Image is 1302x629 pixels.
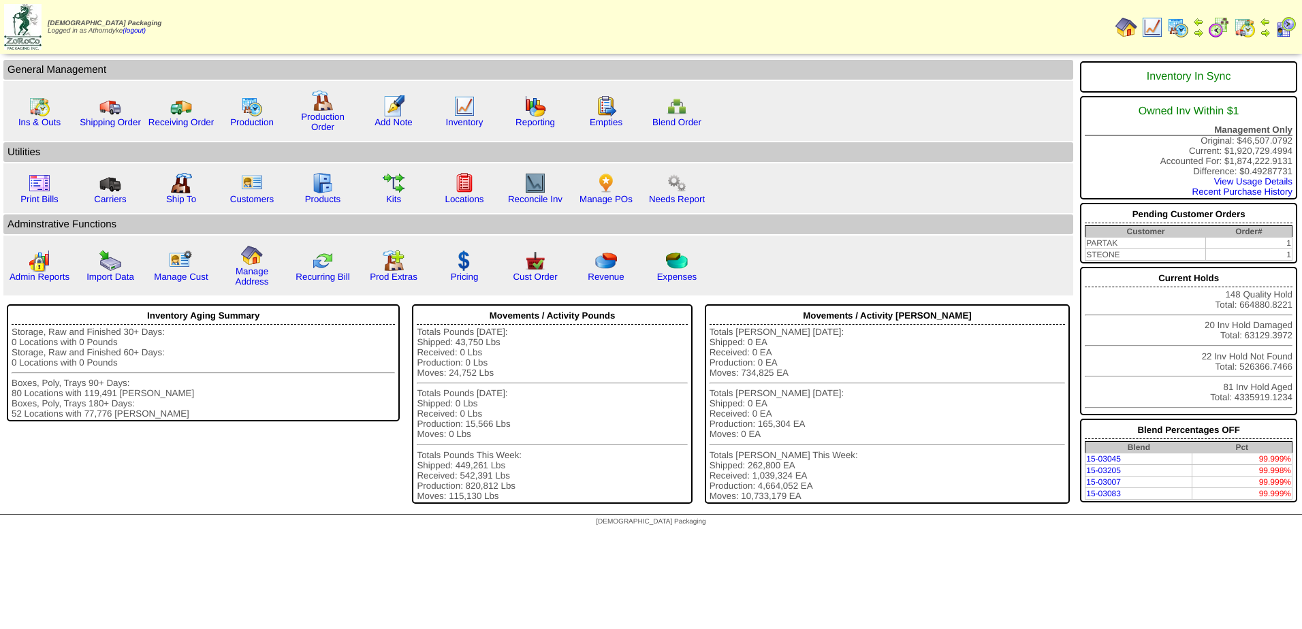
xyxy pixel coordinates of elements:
[386,194,401,204] a: Kits
[94,194,126,204] a: Carriers
[241,95,263,117] img: calendarprod.gif
[230,117,274,127] a: Production
[4,4,42,50] img: zoroco-logo-small.webp
[1167,16,1189,38] img: calendarprod.gif
[1085,226,1206,238] th: Customer
[99,172,121,194] img: truck3.gif
[123,27,146,35] a: (logout)
[1085,64,1292,90] div: Inventory In Sync
[710,327,1066,501] div: Totals [PERSON_NAME] [DATE]: Shipped: 0 EA Received: 0 EA Production: 0 EA Moves: 734,825 EA Tota...
[524,95,546,117] img: graph.gif
[1192,442,1292,453] th: Pct
[1192,465,1292,477] td: 99.998%
[1080,267,1297,415] div: 148 Quality Hold Total: 664880.8221 20 Inv Hold Damaged Total: 63129.3972 22 Inv Hold Not Found T...
[1206,249,1292,261] td: 1
[1086,477,1121,487] a: 15-03007
[3,60,1073,80] td: General Management
[649,194,705,204] a: Needs Report
[1193,16,1204,27] img: arrowleft.gif
[29,250,50,272] img: graph2.png
[154,272,208,282] a: Manage Cust
[508,194,562,204] a: Reconcile Inv
[596,518,705,526] span: [DEMOGRAPHIC_DATA] Packaging
[166,194,196,204] a: Ship To
[451,272,479,282] a: Pricing
[1086,454,1121,464] a: 15-03045
[595,95,617,117] img: workorder.gif
[1192,488,1292,500] td: 99.999%
[579,194,633,204] a: Manage POs
[1085,206,1292,223] div: Pending Customer Orders
[18,117,61,127] a: Ins & Outs
[454,95,475,117] img: line_graph.gif
[1192,477,1292,488] td: 99.999%
[590,117,622,127] a: Empties
[417,327,687,501] div: Totals Pounds [DATE]: Shipped: 43,750 Lbs Received: 0 Lbs Production: 0 Lbs Moves: 24,752 Lbs Tot...
[383,250,404,272] img: prodextras.gif
[375,117,413,127] a: Add Note
[170,95,192,117] img: truck2.gif
[595,172,617,194] img: po.png
[515,117,555,127] a: Reporting
[48,20,161,35] span: Logged in as Athorndyke
[10,272,69,282] a: Admin Reports
[1260,27,1271,38] img: arrowright.gif
[666,95,688,117] img: network.png
[1234,16,1256,38] img: calendarinout.gif
[312,250,334,272] img: reconcile.gif
[296,272,349,282] a: Recurring Bill
[20,194,59,204] a: Print Bills
[710,307,1066,325] div: Movements / Activity [PERSON_NAME]
[1085,270,1292,287] div: Current Holds
[1206,226,1292,238] th: Order#
[99,250,121,272] img: import.gif
[454,250,475,272] img: dollar.gif
[1085,99,1292,125] div: Owned Inv Within $1
[312,172,334,194] img: cabinet.gif
[595,250,617,272] img: pie_chart.png
[1214,176,1292,187] a: View Usage Details
[524,172,546,194] img: line_graph2.gif
[652,117,701,127] a: Blend Order
[417,307,687,325] div: Movements / Activity Pounds
[312,90,334,112] img: factory.gif
[12,327,395,419] div: Storage, Raw and Finished 30+ Days: 0 Locations with 0 Pounds Storage, Raw and Finished 60+ Days:...
[48,20,161,27] span: [DEMOGRAPHIC_DATA] Packaging
[1208,16,1230,38] img: calendarblend.gif
[1085,238,1206,249] td: PARTAK
[1193,27,1204,38] img: arrowright.gif
[1080,96,1297,199] div: Original: $46,507.0792 Current: $1,920,729.4994 Accounted For: $1,874,222.9131 Difference: $0.492...
[524,250,546,272] img: cust_order.png
[169,250,194,272] img: managecust.png
[241,172,263,194] img: customers.gif
[666,172,688,194] img: workflow.png
[148,117,214,127] a: Receiving Order
[588,272,624,282] a: Revenue
[99,95,121,117] img: truck.gif
[383,95,404,117] img: orders.gif
[170,172,192,194] img: factory2.gif
[301,112,345,132] a: Production Order
[1260,16,1271,27] img: arrowleft.gif
[1086,466,1121,475] a: 15-03205
[1275,16,1297,38] img: calendarcustomer.gif
[1085,249,1206,261] td: STEONE
[1115,16,1137,38] img: home.gif
[241,244,263,266] img: home.gif
[3,142,1073,162] td: Utilities
[1192,453,1292,465] td: 99.999%
[657,272,697,282] a: Expenses
[3,214,1073,234] td: Adminstrative Functions
[12,307,395,325] div: Inventory Aging Summary
[370,272,417,282] a: Prod Extras
[454,172,475,194] img: locations.gif
[86,272,134,282] a: Import Data
[305,194,341,204] a: Products
[80,117,141,127] a: Shipping Order
[1206,238,1292,249] td: 1
[445,194,483,204] a: Locations
[230,194,274,204] a: Customers
[29,95,50,117] img: calendarinout.gif
[1086,489,1121,498] a: 15-03083
[29,172,50,194] img: invoice2.gif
